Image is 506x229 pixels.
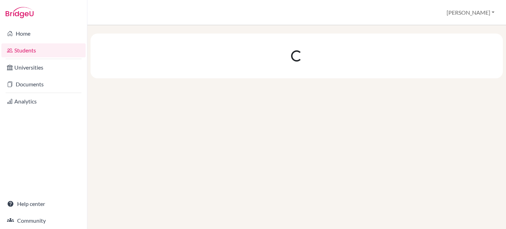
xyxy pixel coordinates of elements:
[1,77,86,91] a: Documents
[1,43,86,57] a: Students
[6,7,34,18] img: Bridge-U
[1,60,86,74] a: Universities
[443,6,498,19] button: [PERSON_NAME]
[1,27,86,41] a: Home
[1,214,86,228] a: Community
[1,197,86,211] a: Help center
[1,94,86,108] a: Analytics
